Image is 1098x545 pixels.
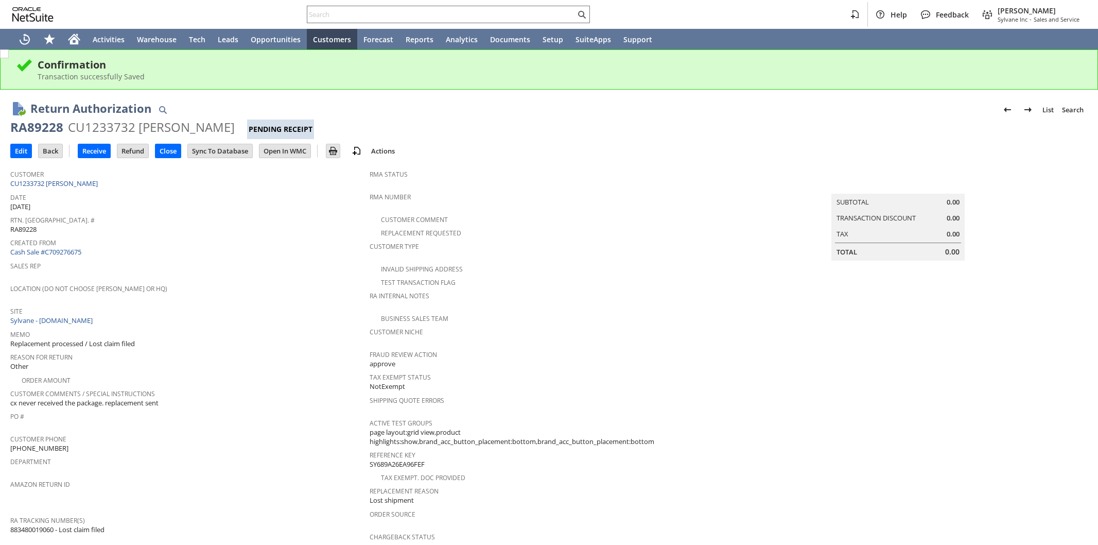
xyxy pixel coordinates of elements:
span: 0.00 [945,247,960,257]
a: Customer [10,170,44,179]
caption: Summary [831,177,965,194]
a: Customer Comment [381,215,448,224]
span: Opportunities [251,35,301,44]
a: Department [10,457,51,466]
img: add-record.svg [351,145,363,157]
div: Transaction successfully Saved [38,72,1082,81]
span: RA89228 [10,225,37,234]
span: Support [623,35,652,44]
a: Opportunities [245,29,307,49]
input: Open In WMC [259,144,310,158]
a: Replacement reason [370,487,439,496]
img: Quick Find [156,104,169,116]
img: Next [1022,104,1034,116]
div: Shortcuts [37,29,62,49]
img: Print [327,145,339,157]
a: Invalid Shipping Address [381,265,463,274]
a: Sales Rep [10,262,41,270]
span: page layout:grid view,product highlights:show,brand_acc_button_placement:bottom,brand_acc_button_... [370,428,724,447]
a: Sylvane - [DOMAIN_NAME] [10,316,95,325]
div: Confirmation [38,58,1082,72]
h1: Return Authorization [30,100,151,117]
a: Rtn. [GEOGRAPHIC_DATA]. # [10,216,95,225]
a: Site [10,307,23,316]
a: Customer Phone [10,435,66,444]
a: Tax Exempt. Doc Provided [381,473,465,482]
span: Sylvane Inc [998,15,1027,23]
a: Home [62,29,86,49]
div: CU1233732 [PERSON_NAME] [68,119,235,135]
a: Tax Exempt Status [370,373,431,382]
a: Activities [86,29,131,49]
span: Activities [93,35,125,44]
svg: Home [68,33,80,45]
a: RMA Status [370,170,408,179]
a: Memo [10,330,30,339]
span: 0.00 [947,229,960,239]
span: [PHONE_NUMBER] [10,444,68,453]
span: Lost shipment [370,496,414,505]
a: Transaction Discount [836,213,916,223]
a: Documents [484,29,536,49]
a: Forecast [357,29,399,49]
a: Reports [399,29,440,49]
span: Replacement processed / Lost claim filed [10,339,135,349]
input: Refund [117,144,148,158]
span: 0.00 [947,197,960,207]
span: SY689A26EA96FEF [370,459,425,469]
a: Actions [367,146,399,156]
span: Other [10,362,28,371]
a: Shipping Quote Errors [370,396,444,405]
a: Chargeback Status [370,533,435,541]
a: Leads [212,29,245,49]
a: List [1038,101,1058,118]
span: Documents [490,35,530,44]
a: Customer Type [370,242,419,251]
a: Analytics [440,29,484,49]
a: Customers [307,29,357,49]
span: Leads [218,35,238,44]
a: Total [836,247,857,257]
a: Subtotal [836,197,869,207]
a: Search [1058,101,1088,118]
input: Receive [78,144,110,158]
span: Setup [543,35,563,44]
input: Sync To Database [188,144,252,158]
a: RA Internal Notes [370,292,429,300]
span: Help [891,10,907,20]
a: Warehouse [131,29,183,49]
a: RMA Number [370,193,411,201]
span: SuiteApps [576,35,611,44]
a: Recent Records [12,29,37,49]
a: Cash Sale #C709276675 [10,247,81,257]
a: Date [10,193,26,202]
input: Search [307,8,576,21]
span: 883480019060 - Lost claim filed [10,525,104,535]
span: Tech [189,35,205,44]
a: Active Test Groups [370,419,432,428]
a: Tax [836,229,848,239]
a: Tech [183,29,212,49]
a: Reference Key [370,451,415,459]
span: Forecast [363,35,393,44]
a: Replacement Requested [381,229,461,237]
a: Setup [536,29,569,49]
a: Amazon Return ID [10,480,70,489]
span: NotExempt [370,382,405,391]
span: Warehouse [137,35,177,44]
a: Business Sales Team [381,314,448,323]
span: [DATE] [10,202,30,212]
span: approve [370,359,395,369]
span: Reports [406,35,433,44]
span: 0.00 [947,213,960,223]
a: Reason For Return [10,353,73,362]
a: Location (Do Not Choose [PERSON_NAME] or HQ) [10,284,167,293]
svg: Recent Records [19,33,31,45]
span: - [1030,15,1032,23]
svg: Shortcuts [43,33,56,45]
input: Print [326,144,340,158]
input: Close [155,144,181,158]
a: Order Amount [22,376,71,385]
a: Fraud Review Action [370,350,437,359]
div: Pending Receipt [247,120,314,139]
